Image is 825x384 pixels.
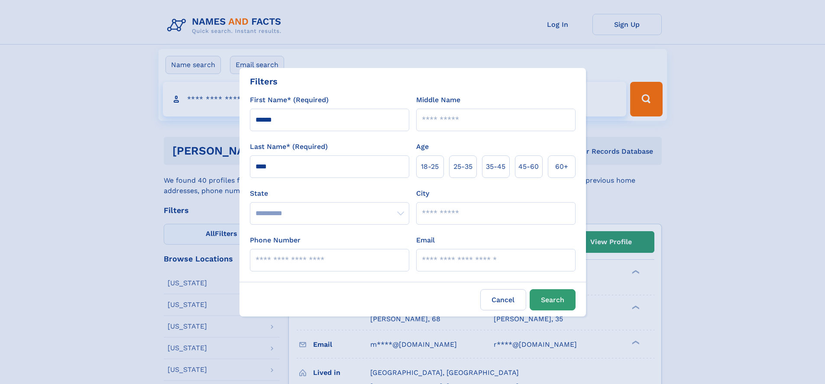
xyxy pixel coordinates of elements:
label: City [416,188,429,199]
span: 18‑25 [421,161,439,172]
label: Cancel [480,289,526,310]
span: 45‑60 [518,161,539,172]
span: 60+ [555,161,568,172]
label: State [250,188,409,199]
label: Email [416,235,435,245]
label: First Name* (Required) [250,95,329,105]
button: Search [530,289,576,310]
span: 25‑35 [453,161,472,172]
span: 35‑45 [486,161,505,172]
label: Middle Name [416,95,460,105]
label: Phone Number [250,235,301,245]
label: Age [416,142,429,152]
div: Filters [250,75,278,88]
label: Last Name* (Required) [250,142,328,152]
